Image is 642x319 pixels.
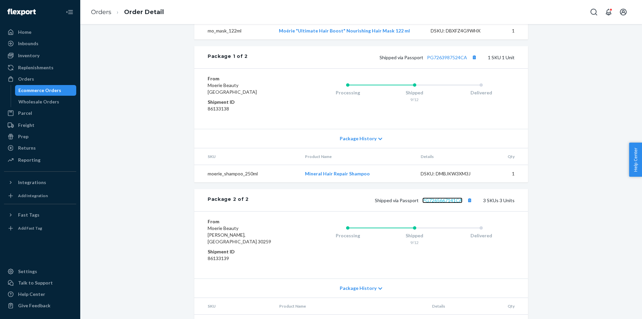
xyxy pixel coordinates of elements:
[208,255,288,262] dd: 86133139
[18,291,45,298] div: Help Center
[300,148,415,165] th: Product Name
[4,277,76,288] a: Talk to Support
[18,76,34,82] div: Orders
[448,232,515,239] div: Delivered
[381,240,448,245] div: 9/12
[194,165,300,183] td: moerie_shampoo_250ml
[18,87,61,94] div: Ecommerce Orders
[381,97,448,102] div: 9/12
[4,120,76,131] a: Freight
[470,53,478,62] button: Copy tracking number
[314,89,381,96] div: Processing
[489,148,528,165] th: Qty
[4,289,76,300] a: Help Center
[629,143,642,177] button: Help Center
[18,110,32,116] div: Parcel
[4,223,76,234] a: Add Fast Tag
[208,225,271,244] span: Moerie Beauty [PERSON_NAME], [GEOGRAPHIC_DATA] 30259
[340,285,377,292] span: Package History
[4,210,76,220] button: Fast Tags
[279,28,410,33] a: Moérie "Ultimate Hair Boost" Nourishing Hair Mask 122 ml
[314,232,381,239] div: Processing
[381,89,448,96] div: Shipped
[18,212,39,218] div: Fast Tags
[124,8,164,16] a: Order Detail
[208,218,288,225] dt: From
[4,27,76,37] a: Home
[4,62,76,73] a: Replenishments
[4,74,76,84] a: Orders
[4,177,76,188] button: Integrations
[305,171,370,176] a: Mineral Hair Repair Shampoo
[18,225,42,231] div: Add Fast Tag
[208,105,288,112] dd: 86133138
[381,232,448,239] div: Shipped
[18,280,53,286] div: Talk to Support
[602,5,615,19] button: Open notifications
[18,145,36,151] div: Returns
[500,298,528,315] th: Qty
[18,64,53,71] div: Replenishments
[18,157,40,163] div: Reporting
[208,82,257,95] span: Moerie Beauty [GEOGRAPHIC_DATA]
[587,5,601,19] button: Open Search Box
[208,53,248,62] div: Package 1 of 2
[4,190,76,201] a: Add Integration
[208,99,288,105] dt: Shipment ID
[18,193,48,198] div: Add Integration
[91,8,111,16] a: Orders
[415,148,489,165] th: Details
[431,27,494,34] div: DSKU: DBXFZ4G9WHX
[4,131,76,142] a: Prep
[208,196,249,205] div: Package 2 of 2
[18,133,28,140] div: Prep
[465,196,474,205] button: Copy tracking number
[18,40,38,47] div: Inbounds
[18,268,37,275] div: Settings
[15,96,77,107] a: Wholesale Orders
[194,298,274,315] th: SKU
[448,89,515,96] div: Delivered
[249,196,515,205] div: 3 SKUs 3 Units
[18,98,59,105] div: Wholesale Orders
[4,155,76,165] a: Reporting
[421,170,484,177] div: DSKU: DMBJKW3XM3J
[380,55,478,60] span: Shipped via Passport
[617,5,630,19] button: Open account menu
[340,135,377,142] span: Package History
[499,22,528,39] td: 1
[7,9,36,15] img: Flexport logo
[194,148,300,165] th: SKU
[208,248,288,255] dt: Shipment ID
[4,38,76,49] a: Inbounds
[208,75,288,82] dt: From
[489,165,528,183] td: 1
[18,52,39,59] div: Inventory
[18,302,50,309] div: Give Feedback
[63,5,76,19] button: Close Navigation
[375,197,474,203] span: Shipped via Passport
[422,197,462,203] a: PG7265667141CA
[194,22,274,39] td: mo_mask_122ml
[18,29,31,35] div: Home
[427,298,500,315] th: Details
[248,53,515,62] div: 1 SKU 1 Unit
[274,298,427,315] th: Product Name
[4,266,76,277] a: Settings
[86,2,169,22] ol: breadcrumbs
[4,108,76,118] a: Parcel
[15,85,77,96] a: Ecommerce Orders
[18,122,34,129] div: Freight
[4,300,76,311] button: Give Feedback
[18,179,46,186] div: Integrations
[4,143,76,153] a: Returns
[427,55,467,60] a: PG7263987524CA
[4,50,76,61] a: Inventory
